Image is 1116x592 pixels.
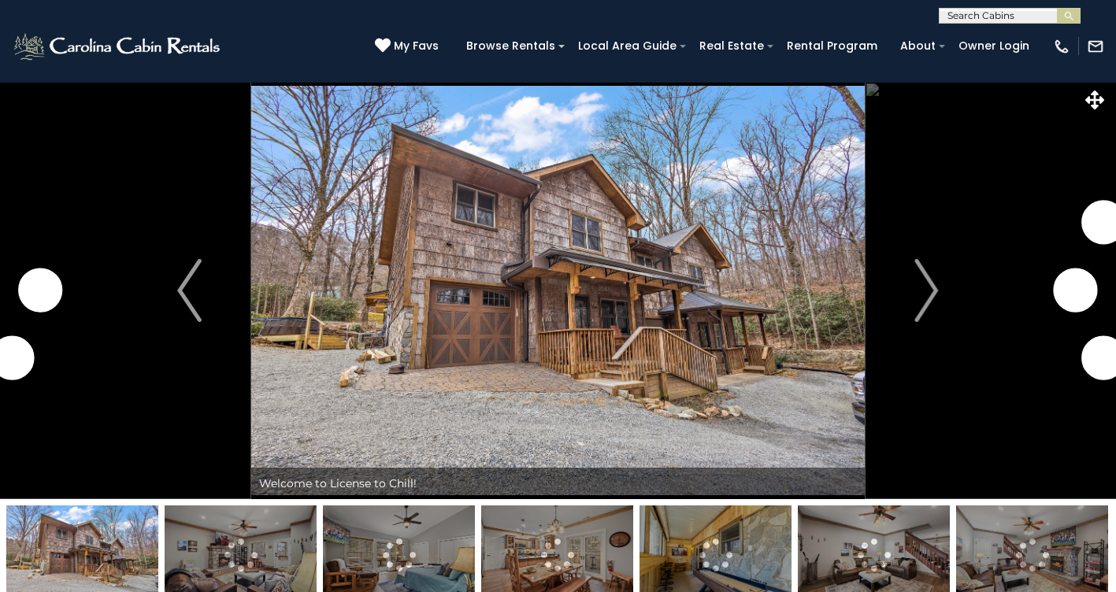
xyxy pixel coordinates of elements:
img: mail-regular-white.png [1087,38,1104,55]
a: Browse Rentals [458,34,563,58]
a: Real Estate [691,34,772,58]
img: arrow [177,259,201,322]
a: About [892,34,944,58]
a: Rental Program [779,34,885,58]
img: White-1-2.png [12,31,224,62]
img: arrow [914,259,938,322]
img: phone-regular-white.png [1053,38,1070,55]
button: Next [865,82,988,499]
span: My Favs [394,38,439,54]
a: My Favs [375,38,443,55]
div: Welcome to License to Chill! [251,468,865,499]
button: Previous [128,82,250,499]
a: Owner Login [951,34,1037,58]
a: Local Area Guide [570,34,684,58]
